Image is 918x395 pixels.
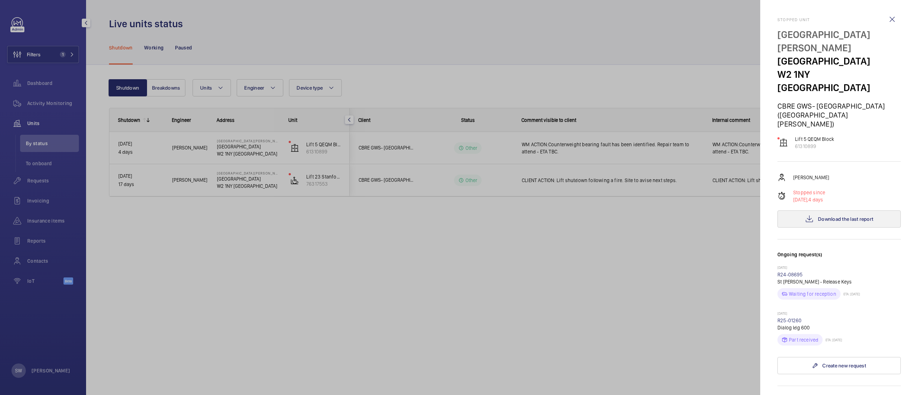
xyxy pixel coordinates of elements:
[789,336,818,343] p: Part received
[777,54,901,68] p: [GEOGRAPHIC_DATA]
[793,174,829,181] p: [PERSON_NAME]
[793,197,808,203] span: [DATE],
[823,338,842,342] p: ETA: [DATE]
[777,28,901,54] p: [GEOGRAPHIC_DATA][PERSON_NAME]
[777,265,901,271] p: [DATE]
[777,278,901,285] p: St [PERSON_NAME] - Release Keys
[793,189,825,196] p: Stopped since
[818,216,873,222] span: Download the last report
[795,135,834,143] p: Lift 5 QEQM Block
[789,290,836,298] p: Waiting for reception
[841,292,860,296] p: ETA: [DATE]
[777,17,901,22] h2: Stopped unit
[795,143,834,150] p: 61310899
[777,101,901,128] p: CBRE GWS- [GEOGRAPHIC_DATA] ([GEOGRAPHIC_DATA][PERSON_NAME])
[779,138,788,147] img: elevator.svg
[777,357,901,374] a: Create new request
[777,251,901,265] h3: Ongoing request(s)
[777,272,803,277] a: R24-08695
[777,68,901,94] p: W2 1NY [GEOGRAPHIC_DATA]
[777,324,901,331] p: Dialog Idg 600
[777,311,901,317] p: [DATE]
[793,196,825,203] p: 4 days
[777,210,901,228] button: Download the last report
[777,318,802,323] a: R25-01260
